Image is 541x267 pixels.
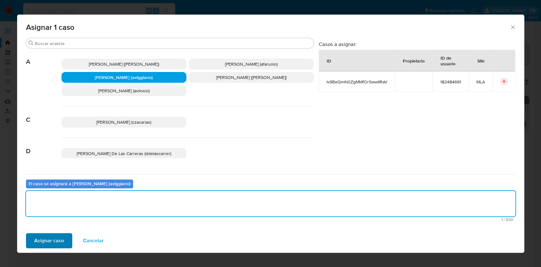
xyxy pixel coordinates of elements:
[29,180,131,187] b: El caso se asignará a [PERSON_NAME] (aviggiano)
[28,218,513,222] span: Máximo 500 caracteres
[189,59,314,69] div: [PERSON_NAME] (afaruolo)
[26,23,510,31] span: Asignar 1 caso
[225,61,278,67] span: [PERSON_NAME] (afaruolo)
[61,148,186,159] div: [PERSON_NAME] De Las Carreras (ddelascarrer)
[440,79,461,85] span: 182484691
[26,138,61,155] span: D
[470,53,492,68] div: Site
[35,41,311,46] input: Buscar analista
[29,41,34,46] button: Buscar
[319,53,339,68] div: ID
[26,107,61,124] span: C
[83,234,104,248] span: Cancelar
[89,61,159,67] span: [PERSON_NAME] ([PERSON_NAME])
[476,79,485,85] span: MLA
[61,59,186,69] div: [PERSON_NAME] ([PERSON_NAME])
[510,24,515,30] button: Cerrar ventana
[61,85,186,96] div: [PERSON_NAME] (avilosio)
[319,41,515,47] h3: Casos a asignar:
[26,49,61,66] span: A
[216,74,287,81] span: [PERSON_NAME] ([PERSON_NAME])
[189,72,314,83] div: [PERSON_NAME] ([PERSON_NAME])
[75,233,112,248] button: Cancelar
[17,15,524,253] div: assign-modal
[98,88,150,94] span: [PERSON_NAME] (avilosio)
[34,234,64,248] span: Asignar caso
[95,74,153,81] span: [PERSON_NAME] (aviggiano)
[326,79,387,85] span: lv9BeQmN0ZgMMfOrSwwlIRaV
[26,233,72,248] button: Asignar caso
[61,117,186,127] div: [PERSON_NAME] (czacarias)
[77,150,171,157] span: [PERSON_NAME] De Las Carreras (ddelascarrer)
[61,72,186,83] div: [PERSON_NAME] (aviggiano)
[96,119,151,125] span: [PERSON_NAME] (czacarias)
[500,78,508,85] button: icon-button
[433,50,468,71] div: ID de usuario
[395,53,432,68] div: Propietario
